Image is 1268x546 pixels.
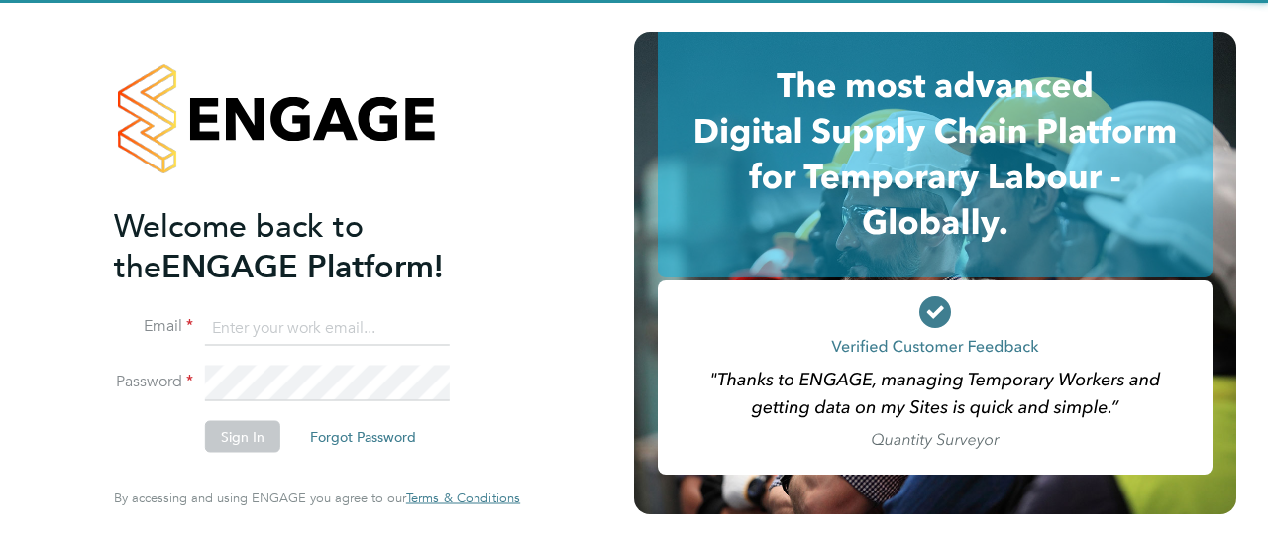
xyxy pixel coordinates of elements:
[205,421,280,453] button: Sign In
[114,205,500,286] h2: ENGAGE Platform!
[205,310,450,346] input: Enter your work email...
[114,372,193,392] label: Password
[294,421,432,453] button: Forgot Password
[114,316,193,337] label: Email
[114,206,364,285] span: Welcome back to the
[114,490,520,506] span: By accessing and using ENGAGE you agree to our
[406,490,520,506] span: Terms & Conditions
[406,491,520,506] a: Terms & Conditions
